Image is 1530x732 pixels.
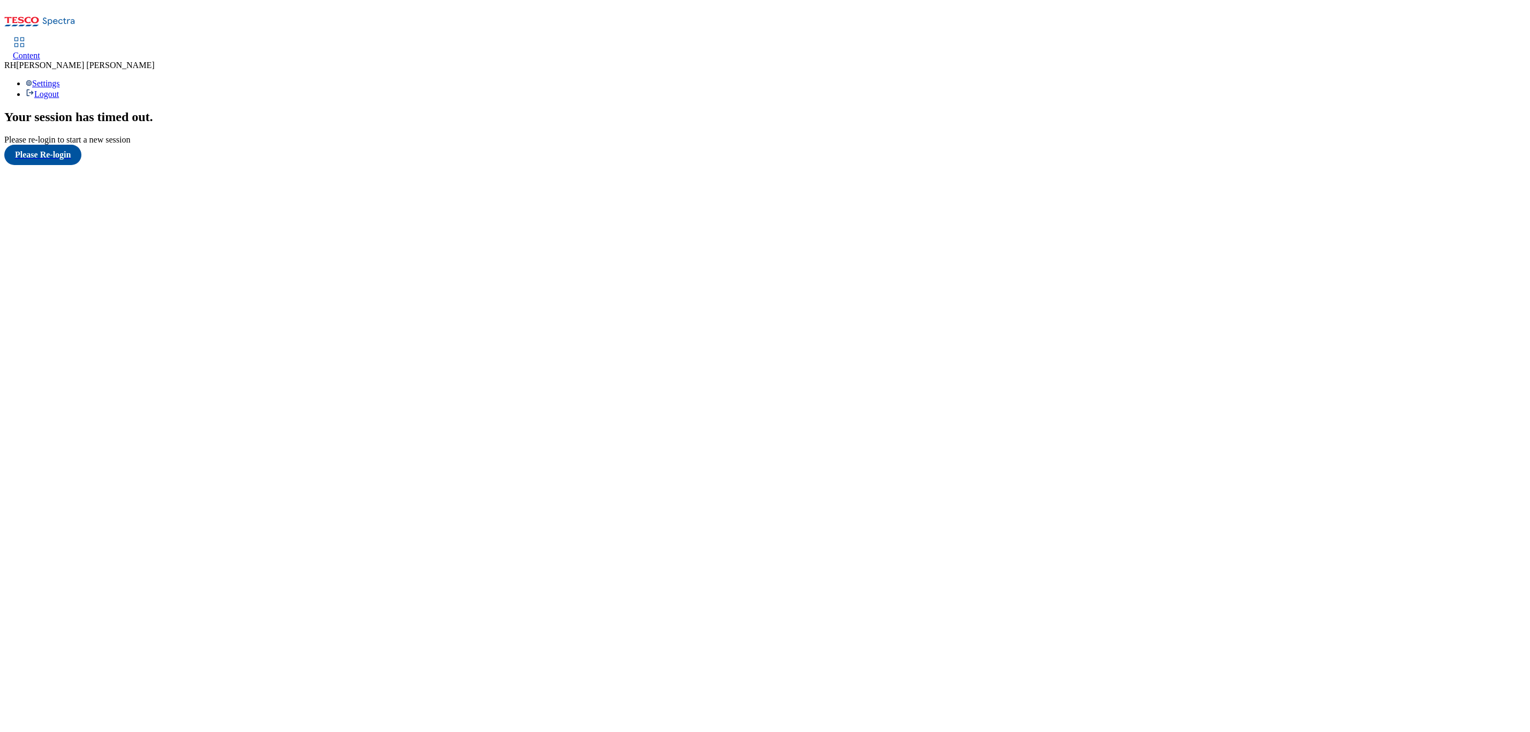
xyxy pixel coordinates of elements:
button: Please Re-login [4,145,81,165]
span: [PERSON_NAME] [PERSON_NAME] [16,61,154,70]
span: . [150,110,153,124]
a: Settings [26,79,60,88]
a: Please Re-login [4,145,1526,165]
a: Logout [26,89,59,99]
div: Please re-login to start a new session [4,135,1526,145]
span: Content [13,51,40,60]
h2: Your session has timed out [4,110,1526,124]
span: RH [4,61,16,70]
a: Content [13,38,40,61]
